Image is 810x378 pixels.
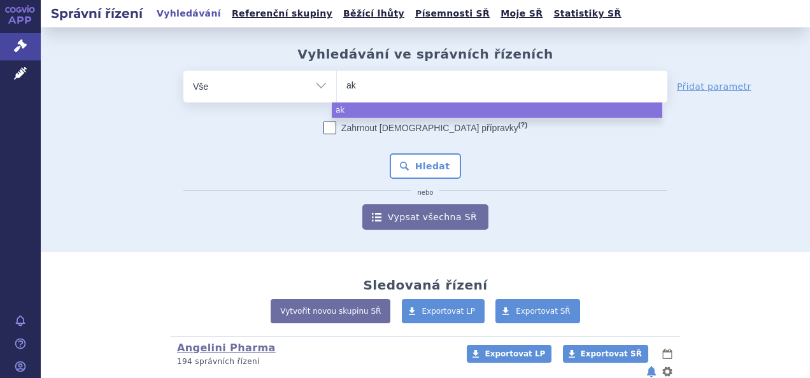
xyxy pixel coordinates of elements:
span: Exportovat LP [485,349,545,358]
a: Přidat parametr [677,80,751,93]
span: Exportovat SŘ [516,307,571,316]
a: Moje SŘ [497,5,546,22]
a: Vytvořit novou skupinu SŘ [271,299,390,323]
a: Písemnosti SŘ [411,5,494,22]
button: lhůty [661,346,674,361]
button: Hledat [390,153,462,179]
li: ak [332,102,662,118]
label: Zahrnout [DEMOGRAPHIC_DATA] přípravky [323,122,527,134]
a: Angelini Pharma [177,342,276,354]
i: nebo [411,189,440,197]
a: Exportovat SŘ [495,299,580,323]
h2: Sledovaná řízení [363,277,487,293]
h2: Vyhledávání ve správních řízeních [297,46,553,62]
a: Exportovat LP [467,345,551,363]
a: Exportovat SŘ [563,345,648,363]
span: Exportovat LP [422,307,476,316]
a: Běžící lhůty [339,5,408,22]
a: Referenční skupiny [228,5,336,22]
span: Exportovat SŘ [581,349,642,358]
a: Vypsat všechna SŘ [362,204,488,230]
p: 194 správních řízení [177,356,450,367]
a: Statistiky SŘ [550,5,625,22]
abbr: (?) [518,121,527,129]
a: Vyhledávání [153,5,225,22]
a: Exportovat LP [402,299,485,323]
h2: Správní řízení [41,4,153,22]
